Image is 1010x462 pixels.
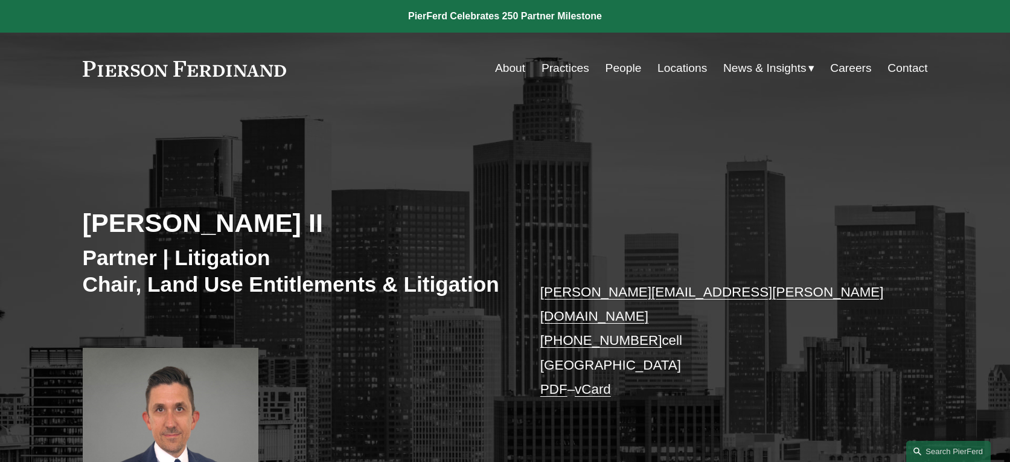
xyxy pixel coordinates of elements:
p: cell [GEOGRAPHIC_DATA] – [540,280,892,402]
span: News & Insights [723,58,807,79]
a: vCard [575,382,611,397]
a: Search this site [906,441,991,462]
a: [PERSON_NAME][EMAIL_ADDRESS][PERSON_NAME][DOMAIN_NAME] [540,284,884,324]
a: Careers [830,57,871,80]
a: folder dropdown [723,57,814,80]
h2: [PERSON_NAME] II [83,207,505,239]
a: Practices [542,57,589,80]
h3: Partner | Litigation Chair, Land Use Entitlements & Litigation [83,245,505,297]
a: People [606,57,642,80]
a: Contact [887,57,927,80]
a: About [495,57,525,80]
a: PDF [540,382,567,397]
a: [PHONE_NUMBER] [540,333,662,348]
a: Locations [657,57,707,80]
